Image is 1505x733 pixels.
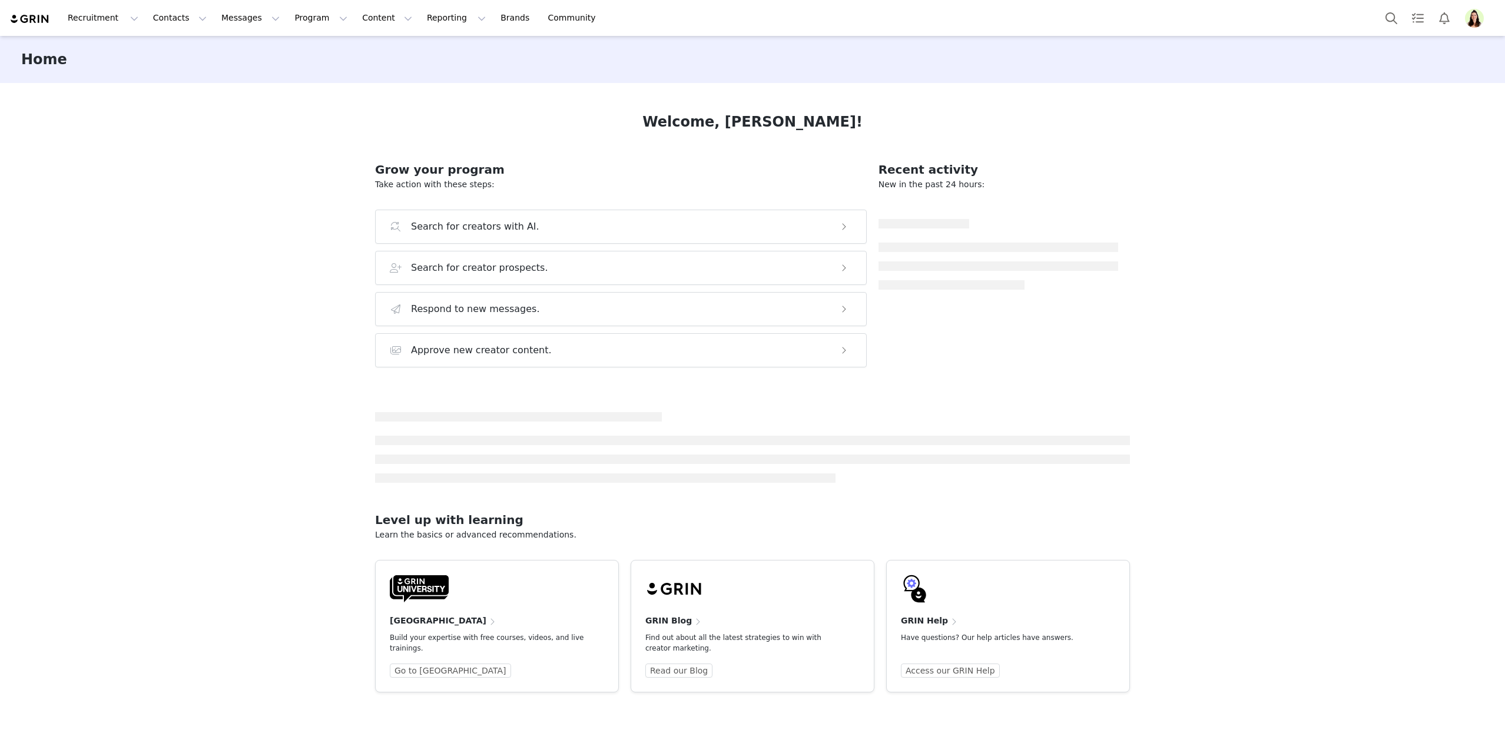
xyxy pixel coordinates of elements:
img: GRIN-University-Logo-Black.svg [390,575,449,603]
button: Search for creators with AI. [375,210,867,244]
h4: GRIN Blog [645,615,692,627]
a: Read our Blog [645,664,712,678]
p: Find out about all the latest strategies to win with creator marketing. [645,632,841,654]
p: Have questions? Our help articles have answers. [901,632,1096,643]
h4: GRIN Help [901,615,948,627]
h3: Approve new creator content. [411,343,552,357]
button: Approve new creator content. [375,333,867,367]
h1: Welcome, [PERSON_NAME]! [642,111,863,132]
p: New in the past 24 hours: [879,178,1118,191]
button: Profile [1458,9,1496,28]
h2: Level up with learning [375,511,1130,529]
button: Reporting [420,5,493,31]
h3: Search for creators with AI. [411,220,539,234]
button: Search for creator prospects. [375,251,867,285]
button: Contacts [146,5,214,31]
button: Respond to new messages. [375,292,867,326]
p: Build your expertise with free courses, videos, and live trainings. [390,632,585,654]
img: 8bf08dd3-0017-4ffe-b06d-d651d356d6cf.png [1465,9,1484,28]
h2: Grow your program [375,161,867,178]
button: Search [1378,5,1404,31]
img: GRIN-help-icon.svg [901,575,929,603]
h2: Recent activity [879,161,1118,178]
button: Program [287,5,354,31]
button: Content [355,5,419,31]
a: Go to [GEOGRAPHIC_DATA] [390,664,511,678]
img: grin logo [9,14,51,25]
button: Recruitment [61,5,145,31]
button: Messages [214,5,287,31]
h3: Search for creator prospects. [411,261,548,275]
h3: Respond to new messages. [411,302,540,316]
button: Notifications [1431,5,1457,31]
img: grin-logo-black.svg [645,575,704,603]
h3: Home [21,49,67,70]
h4: [GEOGRAPHIC_DATA] [390,615,486,627]
a: Community [541,5,608,31]
p: Learn the basics or advanced recommendations. [375,529,1130,541]
a: Brands [493,5,540,31]
p: Take action with these steps: [375,178,867,191]
a: Tasks [1405,5,1431,31]
a: Access our GRIN Help [901,664,1000,678]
